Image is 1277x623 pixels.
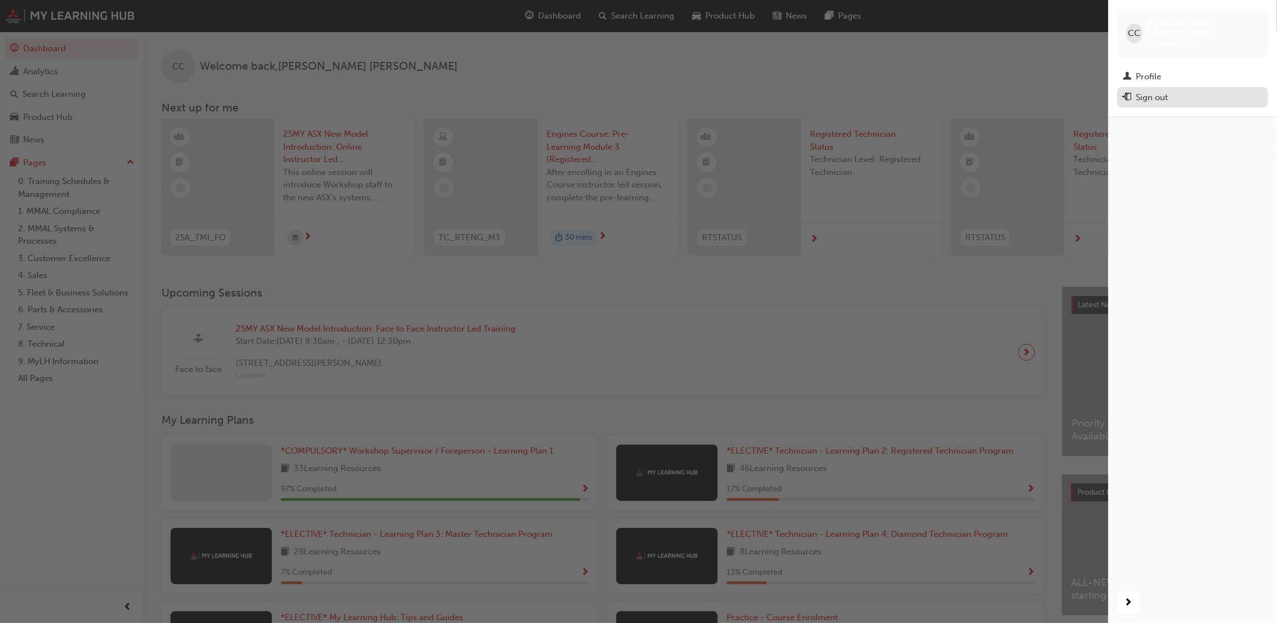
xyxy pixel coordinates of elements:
[1123,93,1131,103] span: exit-icon
[1136,91,1168,104] div: Sign out
[1136,70,1161,83] div: Profile
[1117,66,1268,87] a: Profile
[1124,596,1133,610] span: next-icon
[1123,72,1131,82] span: man-icon
[1128,27,1140,40] span: CC
[1147,39,1194,48] span: 0005884047
[1147,18,1259,38] span: [PERSON_NAME] [PERSON_NAME]
[1117,87,1268,108] button: Sign out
